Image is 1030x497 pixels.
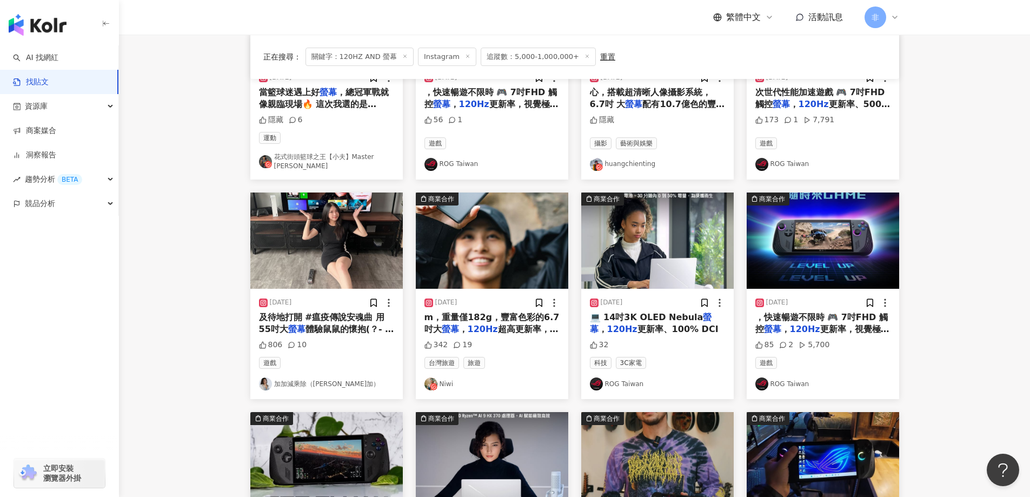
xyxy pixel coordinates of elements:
img: chrome extension [17,465,38,482]
div: 商業合作 [263,413,289,424]
span: 攝影 [590,137,612,149]
span: 更新率，視覺極致享受 � [755,324,889,346]
span: 心，搭載超清晰人像攝影系統，6.7吋 大 [590,87,711,109]
span: 科技 [590,357,612,369]
span: 非 [872,11,879,23]
span: 正在搜尋 ： [263,52,301,61]
a: KOL AvatarROG Taiwan [590,377,725,390]
div: 85 [755,340,774,350]
span: 更新率、100% DCI [637,324,719,334]
span: ， [781,324,790,334]
span: 活動訊息 [808,12,843,22]
mark: 120Hz [790,324,820,334]
div: 806 [259,340,283,350]
span: 趨勢分析 [25,167,82,191]
div: 2 [779,340,793,350]
span: 配有10.7億色的豐富色彩與120H [590,99,725,121]
a: chrome extension立即安裝 瀏覽器外掛 [14,459,105,488]
mark: 120Hz [459,99,489,109]
a: 商案媒合 [13,125,56,136]
img: KOL Avatar [590,377,603,390]
mark: 螢幕 [320,87,337,97]
span: 遊戲 [424,137,446,149]
span: 💻 14吋3K OLED Nebula [590,312,703,322]
img: KOL Avatar [590,158,603,171]
span: 更新率，視覺極致享受 � [424,99,559,121]
span: 台灣旅遊 [424,357,459,369]
div: 56 [424,115,443,125]
span: 遊戲 [755,137,777,149]
a: KOL Avatarhuangchienting [590,158,725,171]
span: 關鍵字：120HZ AND 螢幕 [305,48,414,66]
div: [DATE] [766,298,788,307]
img: post-image [747,193,899,289]
span: 體驗鼠鼠的懷抱(？ ​ - 一進入 [259,324,394,346]
mark: 螢幕 [433,99,450,109]
mark: 120Hz [468,324,498,334]
span: 超高更新率，視覺愉悅，手 [424,324,559,346]
a: KOL AvatarROG Taiwan [755,377,891,390]
span: 追蹤數：5,000-1,000,000+ [481,48,596,66]
span: 立即安裝 瀏覽器外掛 [43,463,81,483]
span: 次世代性能加速遊戲 🎮 7吋FHD觸控 [755,87,885,109]
span: ， [599,324,607,334]
span: 3C家電 [616,357,646,369]
div: 6 [289,115,303,125]
img: post-image [416,193,568,289]
span: 及待地打開 #瘟疫傳說安魂曲 用55吋大 [259,312,385,334]
span: 藝術與娛樂 [616,137,657,149]
span: ，快速暢遊不限時 🎮 7吋FHD 觸控 [755,312,888,334]
div: 19 [453,340,472,350]
span: 資源庫 [25,94,48,118]
span: 繁體中文 [726,11,761,23]
a: searchAI 找網紅 [13,52,58,63]
div: 5,700 [799,340,829,350]
a: KOL Avatar加加減乘除（[PERSON_NAME]加） [259,377,394,390]
div: BETA [57,174,82,185]
a: KOL AvatarNiwi [424,377,560,390]
div: 173 [755,115,779,125]
mark: 120Hz [799,99,829,109]
img: post-image [581,193,734,289]
span: 旅遊 [463,357,485,369]
iframe: Help Scout Beacon - Open [987,454,1019,486]
div: 商業合作 [594,413,620,424]
div: 商業合作 [428,413,454,424]
mark: 螢幕 [288,324,305,334]
div: 1 [784,115,798,125]
img: KOL Avatar [755,158,768,171]
img: KOL Avatar [424,158,437,171]
mark: 螢幕 [625,99,642,109]
img: KOL Avatar [259,155,272,168]
div: 商業合作 [759,413,785,424]
img: KOL Avatar [755,377,768,390]
span: 遊戲 [259,357,281,369]
div: post-image商業合作 [416,193,568,289]
div: 7,791 [803,115,834,125]
div: 32 [590,340,609,350]
span: rise [13,176,21,183]
div: [DATE] [601,298,623,307]
div: 重置 [600,52,615,61]
img: logo [9,14,67,36]
span: ，快速暢遊不限時 🎮 7吋FHD 觸控 [424,87,557,109]
div: 商業合作 [594,194,620,204]
span: 當籃球迷遇上好 [259,87,320,97]
div: post-image商業合作 [747,193,899,289]
mark: 螢幕 [773,99,790,109]
mark: 螢幕 [590,312,712,334]
img: KOL Avatar [259,377,272,390]
mark: 螢幕 [764,324,781,334]
div: 隱藏 [590,115,614,125]
span: Instagram [418,48,476,66]
span: 運動 [259,132,281,144]
a: KOL AvatarROG Taiwan [424,158,560,171]
a: KOL Avatar花式街頭籃球之王【小夫】Master [PERSON_NAME] [259,153,394,171]
div: 10 [288,340,307,350]
div: 商業合作 [428,194,454,204]
span: ， [459,324,468,334]
img: post-image [250,193,403,289]
div: 隱藏 [259,115,283,125]
div: 1 [448,115,462,125]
